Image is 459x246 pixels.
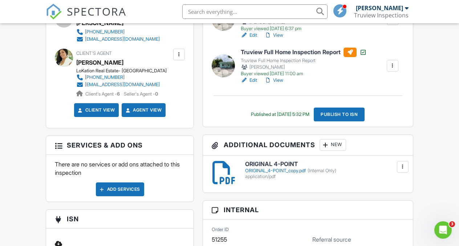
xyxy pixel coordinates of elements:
[76,74,161,81] a: [PHONE_NUMBER]
[241,32,257,39] a: Edit
[245,161,404,180] a: ORIGINAL 4-POINT ORIGINAL_4-POINT_copy.pdf(Internal Only) application/pdf
[264,32,283,39] a: View
[76,81,161,88] a: [EMAIL_ADDRESS][DOMAIN_NAME]
[46,136,193,155] h3: Services & Add ons
[203,135,413,156] h3: Additional Documents
[85,91,121,97] span: Client's Agent -
[245,168,404,174] div: ORIGINAL_4-POINT_copy.pdf
[76,36,160,43] a: [EMAIL_ADDRESS][DOMAIN_NAME]
[203,201,413,219] h3: Internal
[76,28,160,36] a: [PHONE_NUMBER]
[46,10,126,25] a: SPECTORA
[320,139,346,151] div: New
[124,106,162,114] a: Agent View
[155,91,158,97] strong: 0
[356,4,403,12] div: [PERSON_NAME]
[241,64,367,71] div: [PERSON_NAME]
[76,68,167,74] div: LoKation Real Estate- [GEOGRAPHIC_DATA]
[241,26,386,32] div: Buyer viewed [DATE] 6:37 pm
[314,108,365,121] div: Publish to ISN
[117,91,120,97] strong: 6
[354,12,409,19] div: Truview Inspections
[85,74,125,80] div: [PHONE_NUMBER]
[241,58,367,64] div: Truview Full Home Inspection Report
[182,4,328,19] input: Search everything...
[46,210,193,229] h3: ISN
[85,82,160,88] div: [EMAIL_ADDRESS][DOMAIN_NAME]
[212,226,229,233] label: Order ID
[241,77,257,84] a: Edit
[76,51,112,56] span: Client's Agent
[245,161,404,168] h6: ORIGINAL 4-POINT
[85,36,160,42] div: [EMAIL_ADDRESS][DOMAIN_NAME]
[245,174,404,180] div: application/pdf
[434,221,452,239] iframe: Intercom live chat
[85,29,125,35] div: [PHONE_NUMBER]
[67,4,126,19] span: SPECTORA
[124,91,158,97] span: Seller's Agent -
[46,4,62,20] img: The Best Home Inspection Software - Spectora
[46,155,193,202] div: There are no services or add ons attached to this inspection
[96,182,144,196] div: Add Services
[241,48,367,77] a: Truview Full Home Inspection Report Truview Full Home Inspection Report [PERSON_NAME] Buyer viewe...
[251,112,309,117] div: Published at [DATE] 5:32 PM
[264,77,283,84] a: View
[77,106,115,114] a: Client View
[312,235,351,243] label: Referral source
[76,57,123,68] a: [PERSON_NAME]
[241,71,367,77] div: Buyer viewed [DATE] 11:00 am
[308,168,336,173] span: (Internal Only)
[449,221,455,227] span: 3
[241,48,367,57] h6: Truview Full Home Inspection Report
